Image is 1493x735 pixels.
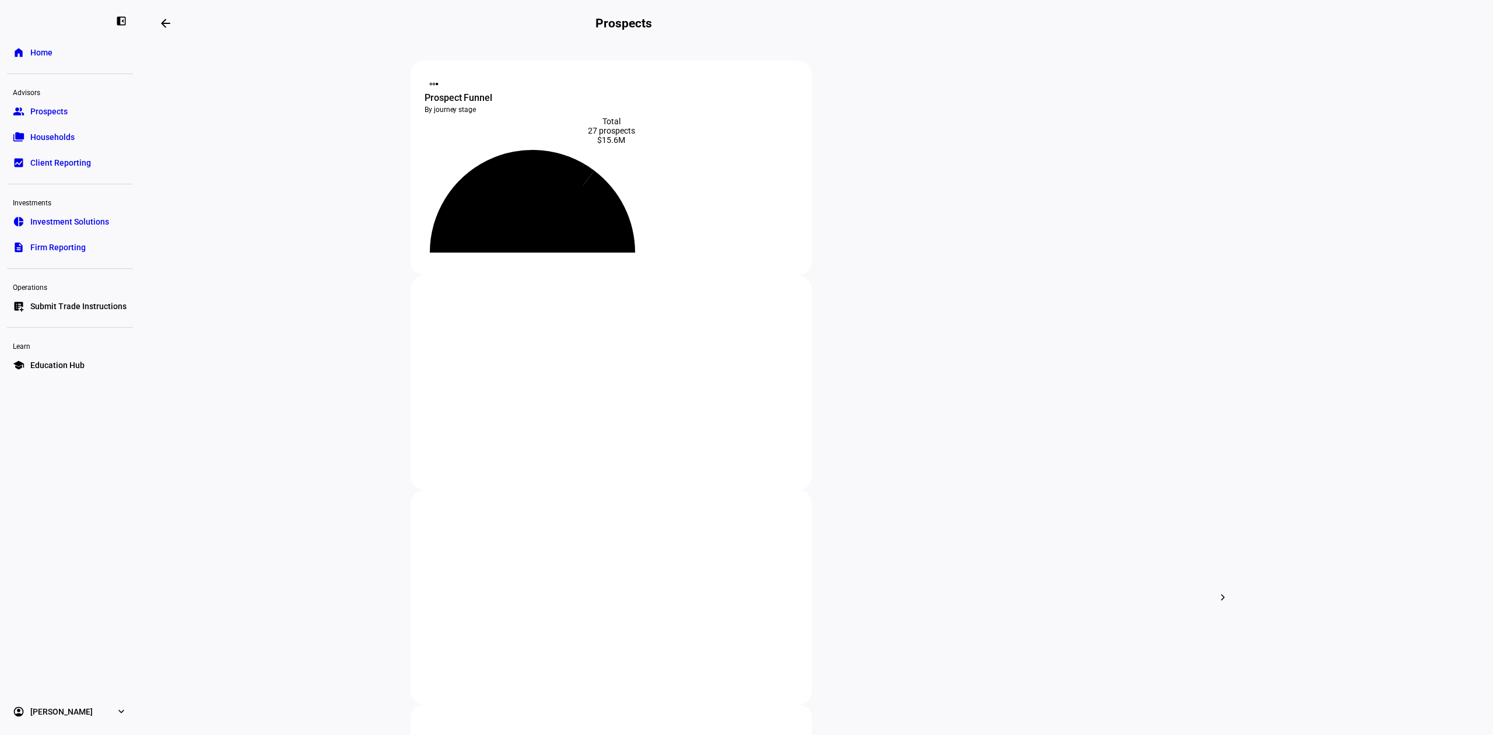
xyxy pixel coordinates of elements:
[13,706,24,717] eth-mat-symbol: account_circle
[30,242,86,253] span: Firm Reporting
[30,359,85,371] span: Education Hub
[7,151,133,174] a: bid_landscapeClient Reporting
[13,242,24,253] eth-mat-symbol: description
[13,216,24,228] eth-mat-symbol: pie_chart
[30,47,52,58] span: Home
[30,706,93,717] span: [PERSON_NAME]
[13,359,24,371] eth-mat-symbol: school
[13,157,24,169] eth-mat-symbol: bid_landscape
[7,278,133,295] div: Operations
[7,194,133,210] div: Investments
[7,100,133,123] a: groupProspects
[13,106,24,117] eth-mat-symbol: group
[13,300,24,312] eth-mat-symbol: list_alt_add
[13,131,24,143] eth-mat-symbol: folder_copy
[115,15,127,27] eth-mat-symbol: left_panel_close
[1216,590,1230,604] mat-icon: chevron_right
[425,105,798,114] div: By journey stage
[30,131,75,143] span: Households
[425,117,798,126] div: Total
[425,135,798,145] div: $15.6M
[30,216,109,228] span: Investment Solutions
[428,78,440,90] mat-icon: steppers
[115,706,127,717] eth-mat-symbol: expand_more
[30,106,68,117] span: Prospects
[13,47,24,58] eth-mat-symbol: home
[30,157,91,169] span: Client Reporting
[30,300,127,312] span: Submit Trade Instructions
[7,83,133,100] div: Advisors
[595,16,651,30] h2: Prospects
[7,236,133,259] a: descriptionFirm Reporting
[425,91,798,105] div: Prospect Funnel
[159,16,173,30] mat-icon: arrow_backwards
[7,41,133,64] a: homeHome
[425,126,798,135] div: 27 prospects
[7,337,133,353] div: Learn
[7,125,133,149] a: folder_copyHouseholds
[7,210,133,233] a: pie_chartInvestment Solutions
